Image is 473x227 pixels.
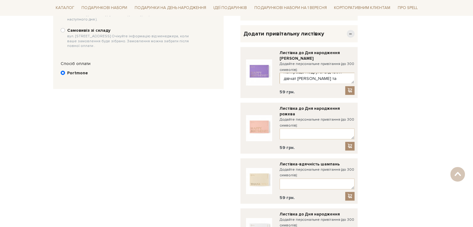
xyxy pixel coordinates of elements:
span: − [347,30,355,38]
a: Про Spell [395,3,420,13]
a: Листівка до Дня народження [280,211,355,217]
a: Ідеї подарунків [211,3,249,13]
a: Корпоративним клієнтам [332,2,393,13]
a: Листівка до Дня народження [PERSON_NAME] [280,50,355,61]
a: Листівка до Дня народження рожева [280,106,355,117]
img: Листівка-вдячність шампань [246,168,272,194]
b: Portmone [67,70,88,76]
span: вул. [STREET_ADDRESS] Очікуйте інформацію від менеджера, коли ваше замовлення буде зібрано. Замов... [67,34,191,49]
a: Листівка-вдячність шампань [280,161,355,167]
span: 59 грн. [280,145,295,151]
a: Подарункові набори [79,3,130,13]
img: Листівка до Дня народження лавандова [246,59,272,86]
a: Подарункові набори на 1 Вересня [252,2,329,13]
span: 59 грн. [280,89,295,95]
label: Додайте персональне привітання (до 300 символів): [280,117,355,128]
div: Спосіб оплати [58,61,219,67]
a: Каталог [53,3,77,13]
b: Самовивіз зі складу [67,28,191,49]
span: Додати привітальну листівку [243,30,324,37]
img: Листівка до Дня народження рожева [246,115,272,141]
a: Подарунки на День народження [132,3,209,13]
span: 59 грн. [280,195,295,201]
label: Додайте персональне привітання (до 300 символів): [280,61,355,72]
label: Додайте персональне привітання (до 300 символів): [280,167,355,178]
